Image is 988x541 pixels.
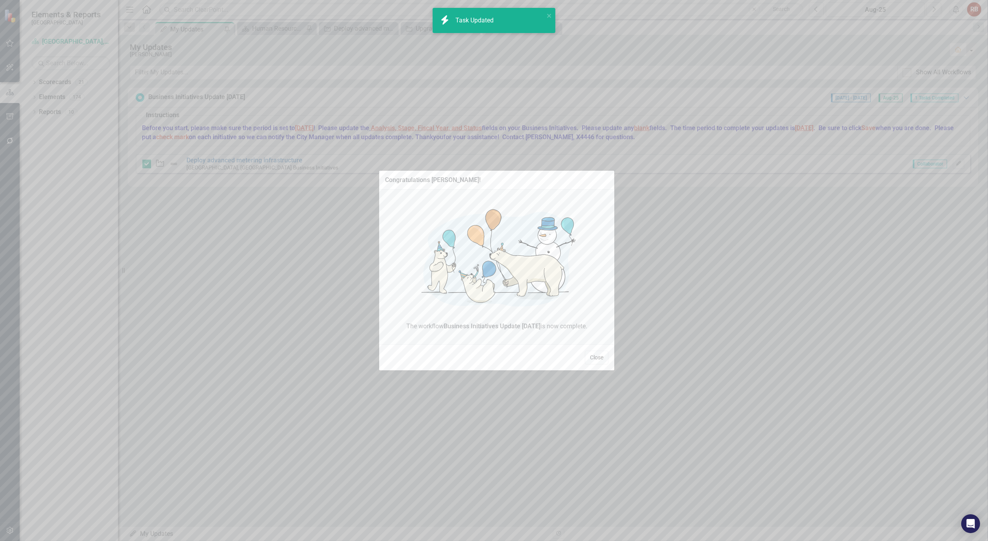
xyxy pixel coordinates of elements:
[385,322,608,331] span: The workflow is now complete.
[961,514,980,533] div: Open Intercom Messenger
[385,177,481,184] div: Congratulations [PERSON_NAME]!
[444,322,540,330] strong: Business Initiatives Update [DATE]
[585,351,608,364] button: Close
[547,11,552,20] button: close
[455,16,496,25] div: Task Updated
[407,195,586,322] img: Congratulations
